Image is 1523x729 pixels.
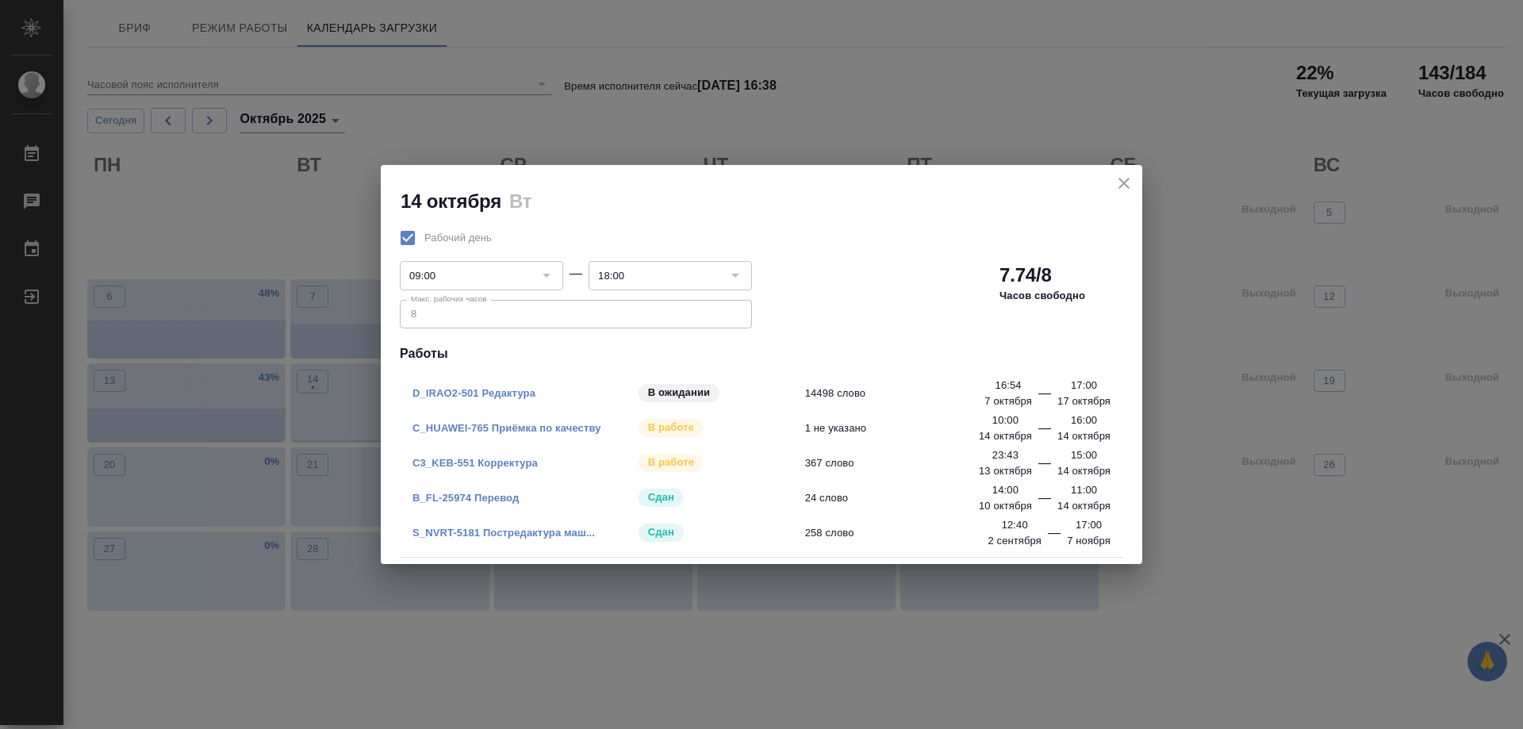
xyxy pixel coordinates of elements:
[648,420,694,435] p: В работе
[412,422,601,434] a: C_HUAWEI-765 Приёмка по качеству
[979,428,1032,444] p: 14 октября
[984,393,1032,409] p: 7 октября
[1057,393,1111,409] p: 17 октября
[805,490,1030,506] span: 24 слово
[1048,524,1061,549] div: —
[570,264,582,283] div: —
[648,455,694,470] p: В работе
[979,463,1032,479] p: 13 октября
[999,288,1085,304] p: Часов свободно
[1071,447,1097,463] p: 15:00
[648,524,674,540] p: Сдан
[412,387,535,399] a: D_IRAO2-501 Редактура
[648,489,674,505] p: Сдан
[992,447,1019,463] p: 23:43
[996,378,1022,393] p: 16:54
[988,533,1042,549] p: 2 сентября
[1038,384,1051,409] div: —
[401,190,501,212] h2: 14 октября
[424,230,492,246] span: Рабочий день
[1038,489,1051,514] div: —
[1071,378,1097,393] p: 17:00
[509,190,531,212] h2: Вт
[805,386,1030,401] span: 14498 слово
[1057,498,1111,514] p: 14 октября
[805,455,1030,471] span: 367 слово
[412,457,538,469] a: C3_KEB-551 Корректура
[1071,482,1097,498] p: 11:00
[400,344,1123,363] h4: Работы
[412,527,595,539] a: S_NVRT-5181 Постредактура маш...
[1112,171,1136,195] button: close
[999,263,1052,288] h2: 7.74/8
[805,525,1030,541] span: 258 слово
[805,420,1030,436] span: 1 не указано
[1071,412,1097,428] p: 16:00
[1076,517,1102,533] p: 17:00
[992,412,1019,428] p: 10:00
[992,482,1019,498] p: 14:00
[1057,428,1111,444] p: 14 октября
[1067,533,1111,549] p: 7 ноября
[1038,419,1051,444] div: —
[1038,454,1051,479] div: —
[648,385,711,401] p: В ожидании
[1002,517,1028,533] p: 12:40
[979,498,1032,514] p: 10 октября
[1057,463,1111,479] p: 14 октября
[412,492,519,504] a: B_FL-25974 Перевод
